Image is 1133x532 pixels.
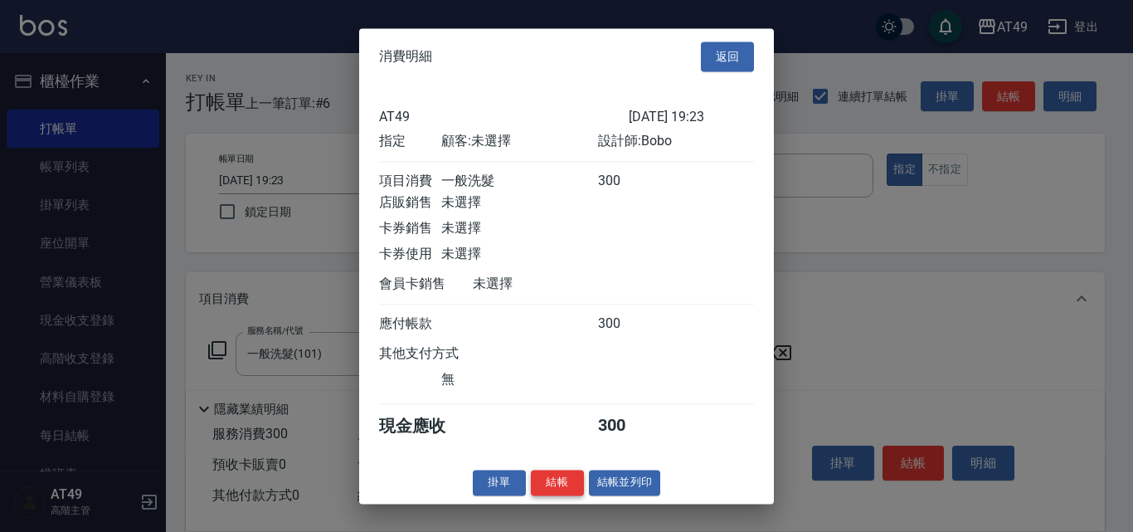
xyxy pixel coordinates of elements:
button: 返回 [701,41,754,72]
div: 會員卡銷售 [379,276,473,293]
div: 現金應收 [379,415,473,437]
div: 其他支付方式 [379,345,504,363]
div: 店販銷售 [379,194,441,212]
div: AT49 [379,109,629,124]
div: 300 [598,315,660,333]
div: 設計師: Bobo [598,133,754,150]
span: 消費明細 [379,48,432,65]
div: 應付帳款 [379,315,441,333]
button: 結帳 [531,470,584,495]
div: 指定 [379,133,441,150]
div: 300 [598,173,660,190]
div: 未選擇 [441,194,597,212]
div: 項目消費 [379,173,441,190]
div: [DATE] 19:23 [629,109,754,124]
div: 卡券銷售 [379,220,441,237]
div: 顧客: 未選擇 [441,133,597,150]
div: 無 [441,371,597,388]
button: 掛單 [473,470,526,495]
div: 卡券使用 [379,246,441,263]
div: 一般洗髮 [441,173,597,190]
div: 未選擇 [441,220,597,237]
div: 未選擇 [473,276,629,293]
button: 結帳並列印 [589,470,661,495]
div: 300 [598,415,660,437]
div: 未選擇 [441,246,597,263]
